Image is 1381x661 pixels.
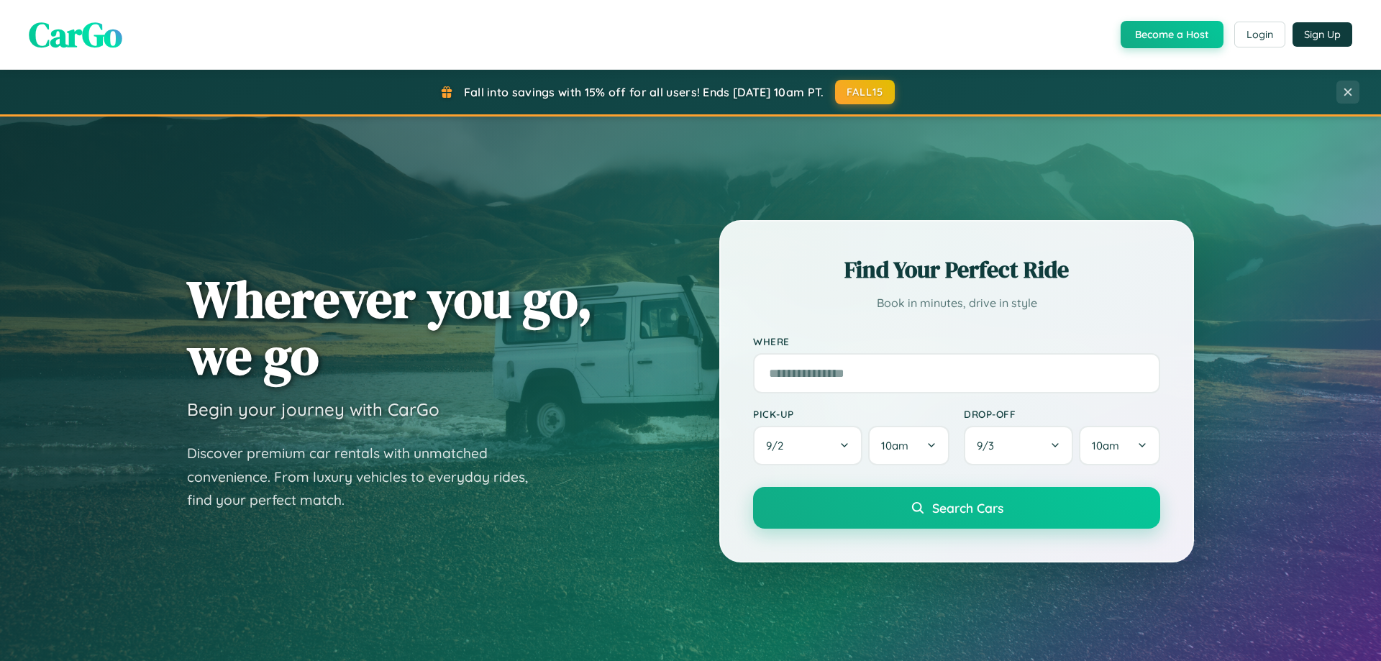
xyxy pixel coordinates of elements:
[29,11,122,58] span: CarGo
[753,408,949,420] label: Pick-up
[977,439,1001,452] span: 9 / 3
[753,335,1160,347] label: Where
[1092,439,1119,452] span: 10am
[1234,22,1285,47] button: Login
[766,439,790,452] span: 9 / 2
[753,254,1160,286] h2: Find Your Perfect Ride
[753,487,1160,529] button: Search Cars
[187,270,593,384] h1: Wherever you go, we go
[1121,21,1223,48] button: Become a Host
[964,408,1160,420] label: Drop-off
[187,442,547,512] p: Discover premium car rentals with unmatched convenience. From luxury vehicles to everyday rides, ...
[932,500,1003,516] span: Search Cars
[464,85,824,99] span: Fall into savings with 15% off for all users! Ends [DATE] 10am PT.
[964,426,1073,465] button: 9/3
[1079,426,1160,465] button: 10am
[881,439,908,452] span: 10am
[1293,22,1352,47] button: Sign Up
[187,398,439,420] h3: Begin your journey with CarGo
[835,80,895,104] button: FALL15
[753,293,1160,314] p: Book in minutes, drive in style
[753,426,862,465] button: 9/2
[868,426,949,465] button: 10am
